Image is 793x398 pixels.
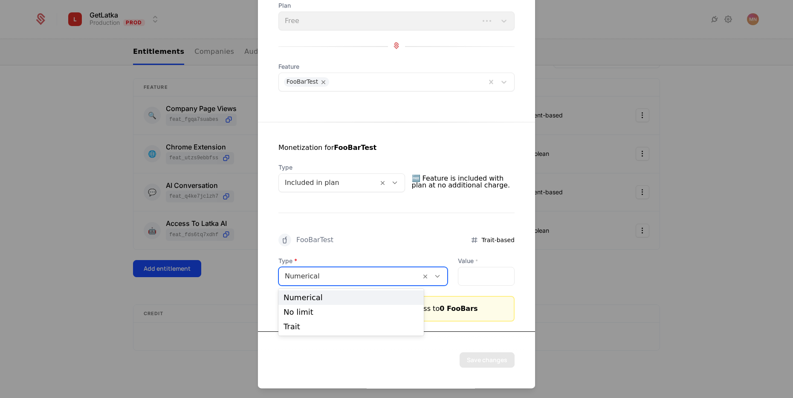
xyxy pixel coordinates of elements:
[278,257,448,265] span: Type
[334,143,376,152] strong: FooBarTest
[278,163,405,172] span: Type
[458,257,515,265] label: Value
[481,236,515,244] span: Trait-based
[284,308,419,316] div: No limit
[278,1,515,10] span: Plan
[278,143,376,153] div: Monetization for
[412,172,515,192] span: 🆓 Feature is included with plan at no additional charge.
[284,294,419,301] div: Numerical
[318,77,329,87] div: Remove FooBarTest
[460,352,515,368] button: Save changes
[284,323,419,331] div: Trait
[287,77,318,87] div: FooBarTest
[296,237,333,243] div: FooBarTest
[278,62,515,71] span: Feature
[440,304,478,313] span: 0 FooBars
